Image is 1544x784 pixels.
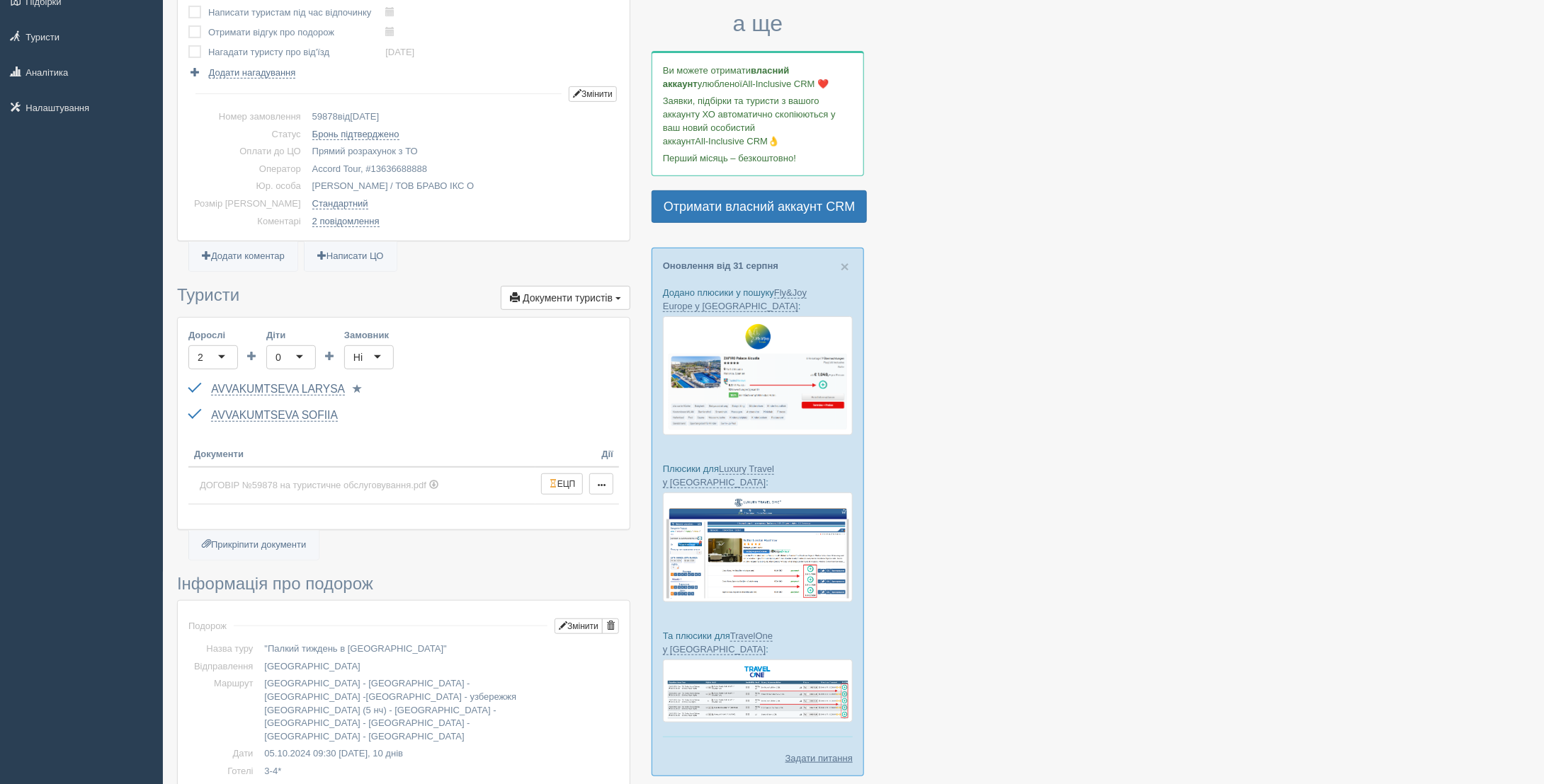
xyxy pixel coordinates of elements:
[194,473,530,498] a: ДОГОВІР №59878 на туристичне обслуговування.pdf
[259,745,619,763] td: 05.10.2024 09:30 [DATE], 10 днів
[188,640,259,658] td: Назва туру
[188,143,307,161] td: Оплати до ЦО
[841,258,849,275] span: ×
[663,64,853,91] p: Ви можете отримати улюбленої
[188,745,259,763] td: Дати
[208,23,385,42] td: Отримати відгук про подорож
[312,216,380,227] a: 2 повідомлення
[663,463,774,488] a: Luxury Travel у [GEOGRAPHIC_DATA]
[177,286,630,310] h3: Туристи
[663,630,773,655] a: TravelOne у [GEOGRAPHIC_DATA]
[535,429,619,467] th: Дії
[177,575,630,593] h3: Інформація про подорож
[188,195,307,213] td: Розмір [PERSON_NAME]
[266,328,316,342] label: Діти
[208,3,385,23] td: Написати туристам під час відпочинку
[312,111,338,122] span: 59878
[663,659,853,722] img: travel-one-%D0%BF%D1%96%D0%B4%D0%B1%D1%96%D1%80%D0%BA%D0%B0-%D1%81%D1%80%D0%BC-%D0%B4%D0%BB%D1%8F...
[307,143,619,161] td: Прямий розрахунок з ТО
[663,316,853,435] img: fly-joy-de-proposal-crm-for-travel-agency.png
[652,11,864,36] h3: а ще
[344,328,394,342] label: Замовник
[188,108,307,126] td: Номер замовлення
[353,350,363,364] div: Ні
[188,161,307,178] td: Оператор
[188,66,295,79] a: Додати нагадування
[259,675,619,745] td: [GEOGRAPHIC_DATA] - [GEOGRAPHIC_DATA] - [GEOGRAPHIC_DATA] -[GEOGRAPHIC_DATA] - узбережжя [GEOGRAP...
[189,242,297,271] a: Додати коментар
[188,178,307,195] td: Юр. особа
[200,480,426,490] span: ДОГОВІР №59878 на туристичне обслуговування.pdf
[663,151,853,165] p: Перший місяць – безкоштовно!
[276,350,281,364] div: 0
[541,473,584,495] button: ЕЦП
[198,350,203,364] div: 2
[663,260,778,271] a: Оновлення від 31 серпня
[307,161,619,178] td: Accord Tour, #
[350,111,379,122] span: [DATE]
[307,178,619,195] td: [PERSON_NAME] / ТОВ БРАВО ІКС О
[569,86,617,102] button: Змінити
[523,292,613,304] span: Документи туристів
[188,429,535,467] th: Документи
[188,658,259,676] td: Відправлення
[307,108,619,126] td: від
[371,163,428,174] span: 13636688888
[305,242,397,271] a: Написати ЦО
[696,136,780,146] span: All-Inclusive CRM👌
[742,79,829,89] span: All-Inclusive CRM ❤️
[663,287,807,312] a: Fly&Joy Europe у [GEOGRAPHIC_DATA]
[188,763,259,780] td: Готелі
[209,67,296,79] span: Додати нагадування
[385,47,414,57] a: [DATE]
[652,190,867,223] a: Отримати власний аккаунт CRM
[211,383,345,396] a: AVVAKUMTSEVA LARYSA
[188,675,259,745] td: Маршрут
[259,640,619,658] td: "Палкий тиждень в [GEOGRAPHIC_DATA]"
[188,126,307,144] td: Статус
[259,658,619,676] td: [GEOGRAPHIC_DATA]
[841,259,849,274] button: Close
[663,462,853,489] p: Плюсики для :
[663,629,853,656] p: Та плюсики для :
[663,65,790,89] b: власний аккаунт
[663,94,853,148] p: Заявки, підбірки та туристи з вашого аккаунту ХО автоматично скопіюються у ваш новий особистий ак...
[211,409,338,422] a: AVVAKUMTSEVA SOFIIA
[188,213,307,231] td: Коментарі
[555,618,603,634] button: Змінити
[188,328,238,342] label: Дорослі
[188,611,227,640] td: Подорож
[785,751,853,765] a: Задати питання
[312,198,368,209] a: Стандартний
[663,286,853,313] p: Додано плюсики у пошуку :
[189,531,319,560] a: Прикріпити документи
[208,42,385,62] td: Нагадати туристу про від'їзд
[501,286,630,310] button: Документи туристів
[312,129,399,140] a: Бронь підтверджено
[663,492,853,601] img: luxury-travel-%D0%BF%D0%BE%D0%B4%D0%B1%D0%BE%D1%80%D0%BA%D0%B0-%D1%81%D1%80%D0%BC-%D0%B4%D0%BB%D1...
